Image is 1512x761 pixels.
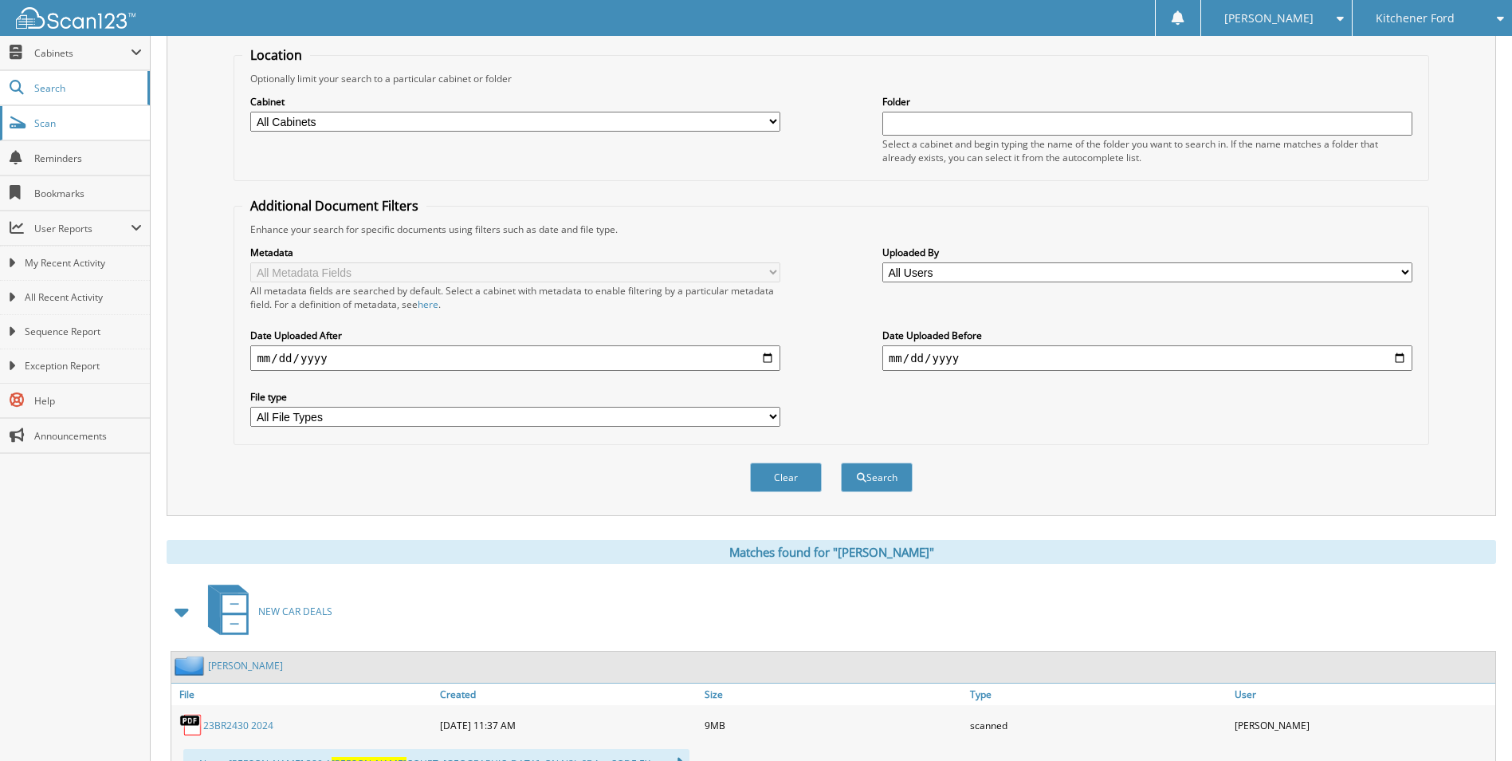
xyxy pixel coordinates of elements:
[25,359,142,373] span: Exception Report
[250,246,780,259] label: Metadata
[250,345,780,371] input: start
[34,429,142,443] span: Announcements
[882,345,1412,371] input: end
[882,95,1412,108] label: Folder
[242,197,426,215] legend: Additional Document Filters
[1231,684,1495,705] a: User
[882,329,1412,342] label: Date Uploaded Before
[25,256,142,270] span: My Recent Activity
[966,684,1231,705] a: Type
[250,284,780,311] div: All metadata fields are searched by default. Select a cabinet with metadata to enable filtering b...
[171,684,436,705] a: File
[25,290,142,305] span: All Recent Activity
[34,394,142,408] span: Help
[1231,709,1495,741] div: [PERSON_NAME]
[250,95,780,108] label: Cabinet
[250,329,780,342] label: Date Uploaded After
[16,7,135,29] img: scan123-logo-white.svg
[436,684,701,705] a: Created
[34,46,131,60] span: Cabinets
[841,463,913,492] button: Search
[175,656,208,676] img: folder2.png
[882,246,1412,259] label: Uploaded By
[882,137,1412,164] div: Select a cabinet and begin typing the name of the folder you want to search in. If the name match...
[1224,14,1314,23] span: [PERSON_NAME]
[208,659,283,672] a: [PERSON_NAME]
[198,580,332,643] a: NEW CAR DEALS
[34,152,142,165] span: Reminders
[34,222,131,235] span: User Reports
[701,709,965,741] div: 9MB
[179,713,203,737] img: PDF.png
[242,72,1420,85] div: Optionally limit your search to a particular cabinet or folder
[418,298,438,311] a: here
[25,325,142,339] span: Sequence Report
[167,540,1496,564] div: Matches found for "[PERSON_NAME]"
[750,463,822,492] button: Clear
[1376,14,1455,23] span: Kitchener Ford
[966,709,1231,741] div: scanned
[242,223,1420,236] div: Enhance your search for specific documents using filters such as date and file type.
[34,81,139,95] span: Search
[436,709,701,741] div: [DATE] 11:37 AM
[34,187,142,200] span: Bookmarks
[34,116,142,130] span: Scan
[250,390,780,404] label: File type
[203,719,273,732] a: 23BR2430 2024
[258,605,332,618] span: NEW CAR DEALS
[242,46,310,64] legend: Location
[701,684,965,705] a: Size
